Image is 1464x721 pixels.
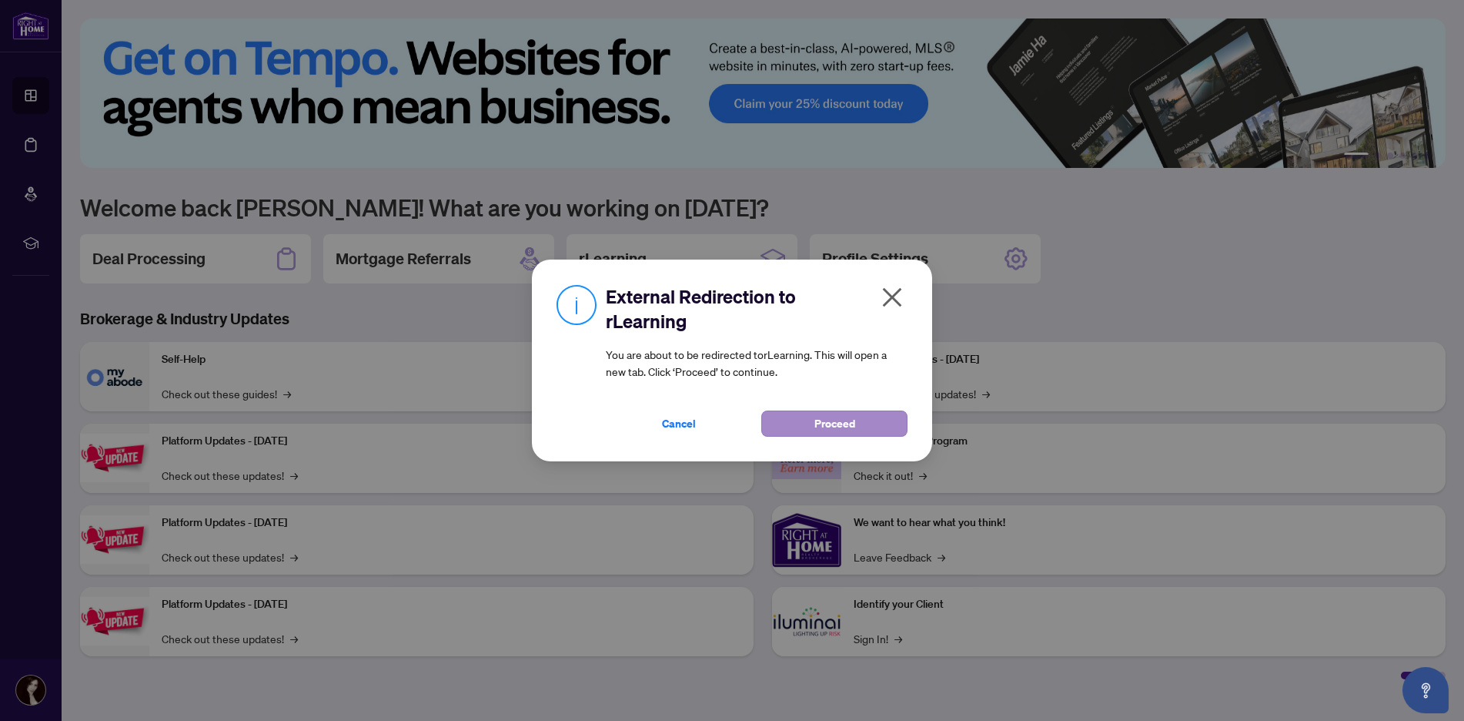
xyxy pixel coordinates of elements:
[814,411,855,436] span: Proceed
[606,411,752,437] button: Cancel
[606,284,907,334] h2: External Redirection to rLearning
[606,284,907,437] div: You are about to be redirected to rLearning . This will open a new tab. Click ‘Proceed’ to continue.
[557,284,597,325] img: Info Icon
[1402,667,1449,713] button: Open asap
[662,411,696,436] span: Cancel
[761,411,907,437] button: Proceed
[880,285,904,310] span: close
